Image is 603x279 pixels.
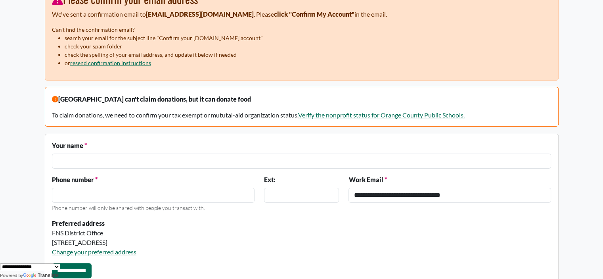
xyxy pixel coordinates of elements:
[52,238,339,247] div: [STREET_ADDRESS]
[52,228,339,238] div: FNS District Office
[52,175,98,185] label: Phone number
[65,42,551,50] li: check your spam folder
[65,50,551,59] li: check the spelling of your email address, and update it below if needed
[52,219,105,227] strong: Preferred address
[23,273,38,279] img: Google Translate
[52,94,551,104] p: [GEOGRAPHIC_DATA] can't claim donations, but it can donate food
[264,175,275,185] label: Ext:
[70,60,151,66] a: resend confirmation instructions
[65,34,551,42] li: search your email for the subject line "Confirm your [DOMAIN_NAME] account"
[52,110,551,120] p: To claim donations, we need to confirm your tax exempt or mututal-aid organization status.
[52,204,205,211] small: Phone number will only be shared with people you transact with.
[65,59,551,67] li: or
[274,10,354,18] strong: click "Confirm My Account"
[52,248,136,256] a: Change your preferred address
[23,273,59,278] a: Translate
[52,25,551,34] p: Can't find the confirmation email?
[298,111,465,119] a: Verify the nonprofit status for Orange County Public Schools.
[348,175,387,185] label: Work Email
[52,141,87,150] label: Your name
[52,10,551,19] p: We've sent a confirmation email to . Please in the email.
[146,10,254,18] strong: [EMAIL_ADDRESS][DOMAIN_NAME]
